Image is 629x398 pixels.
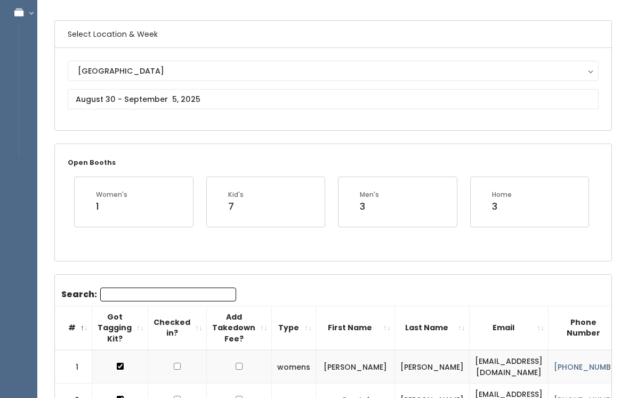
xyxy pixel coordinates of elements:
th: Phone Number: activate to sort column ascending [549,306,629,350]
div: Men's [360,190,379,200]
th: Got Tagging Kit?: activate to sort column ascending [92,306,148,350]
h6: Select Location & Week [55,21,611,48]
input: August 30 - September 5, 2025 [68,89,599,109]
td: 1 [55,350,92,384]
th: Checked in?: activate to sort column ascending [148,306,207,350]
div: Women's [96,190,127,200]
button: [GEOGRAPHIC_DATA] [68,61,599,81]
div: Home [492,190,512,200]
th: #: activate to sort column descending [55,306,92,350]
th: Email: activate to sort column ascending [470,306,549,350]
th: Last Name: activate to sort column ascending [395,306,470,350]
div: Kid's [228,190,244,200]
a: [PHONE_NUMBER] [554,362,623,372]
div: [GEOGRAPHIC_DATA] [78,65,588,77]
div: 3 [360,200,379,213]
div: 1 [96,200,127,213]
td: [PERSON_NAME] [395,350,470,384]
div: 3 [492,200,512,213]
th: Add Takedown Fee?: activate to sort column ascending [207,306,272,350]
label: Search: [61,288,236,301]
td: [PERSON_NAME] [316,350,395,384]
div: 7 [228,200,244,213]
td: womens [272,350,316,384]
td: [EMAIL_ADDRESS][DOMAIN_NAME] [470,350,549,384]
input: Search: [100,288,236,301]
th: First Name: activate to sort column ascending [316,306,395,350]
th: Type: activate to sort column ascending [272,306,316,350]
small: Open Booths [68,158,116,167]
